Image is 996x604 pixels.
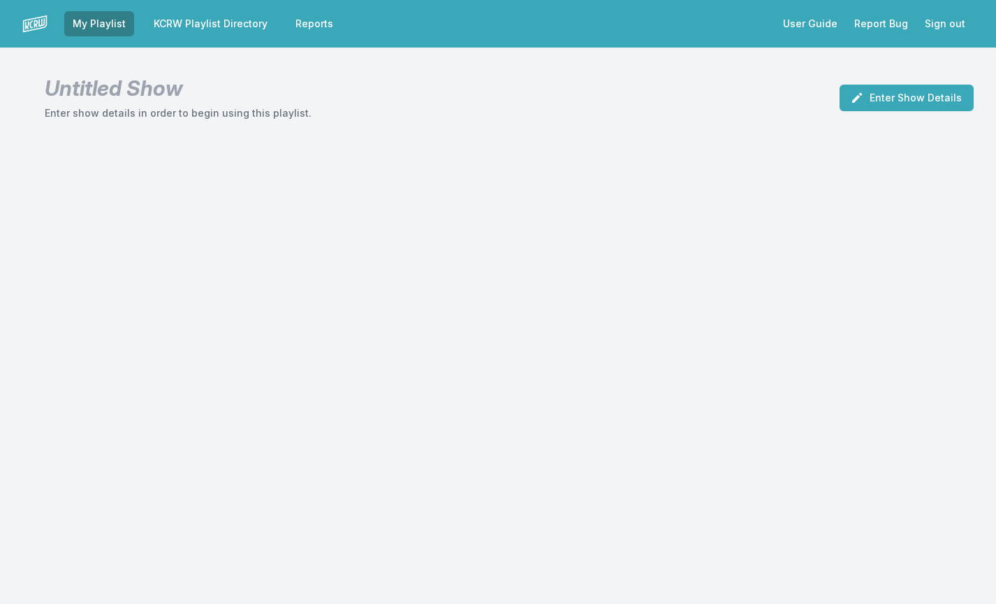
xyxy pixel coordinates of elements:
[45,106,312,120] p: Enter show details in order to begin using this playlist.
[45,75,312,101] h1: Untitled Show
[287,11,342,36] a: Reports
[916,11,974,36] button: Sign out
[22,11,47,36] img: logo-white-87cec1fa9cbef997252546196dc51331.png
[64,11,134,36] a: My Playlist
[775,11,846,36] a: User Guide
[840,85,974,111] button: Enter Show Details
[145,11,276,36] a: KCRW Playlist Directory
[846,11,916,36] a: Report Bug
